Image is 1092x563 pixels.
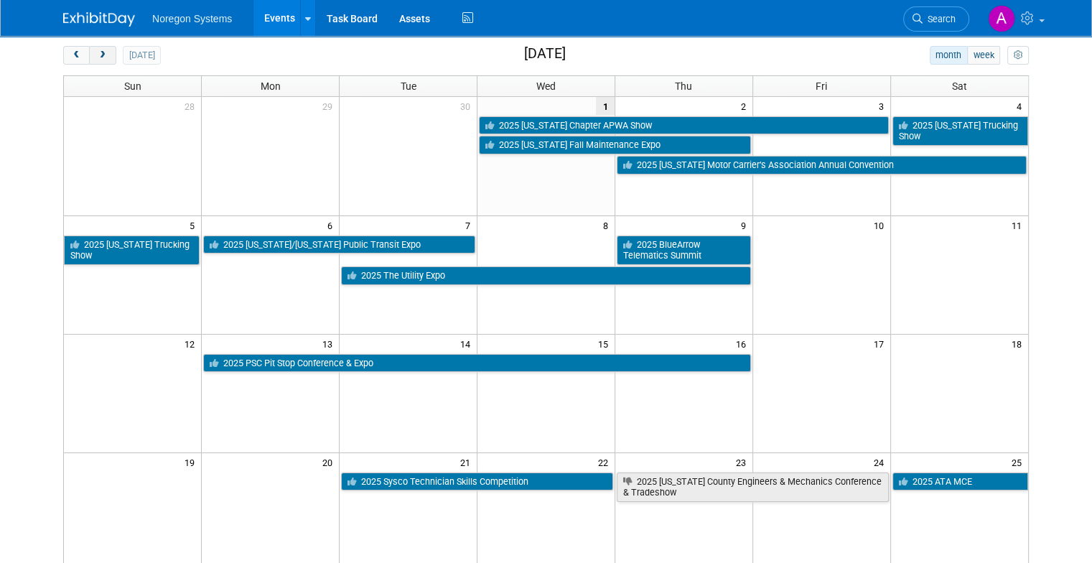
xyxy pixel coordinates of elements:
[1013,51,1022,60] i: Personalize Calendar
[63,46,90,65] button: prev
[892,473,1028,491] a: 2025 ATA MCE
[123,46,161,65] button: [DATE]
[479,136,751,154] a: 2025 [US_STATE] Fall Maintenance Expo
[459,335,477,353] span: 14
[734,335,752,353] span: 16
[816,80,827,92] span: Fri
[152,13,232,24] span: Noregon Systems
[89,46,116,65] button: next
[536,80,556,92] span: Wed
[952,80,967,92] span: Sat
[341,266,751,285] a: 2025 The Utility Expo
[903,6,969,32] a: Search
[326,216,339,234] span: 6
[321,453,339,471] span: 20
[602,216,615,234] span: 8
[401,80,416,92] span: Tue
[124,80,141,92] span: Sun
[877,97,890,115] span: 3
[1010,216,1028,234] span: 11
[923,14,956,24] span: Search
[183,335,201,353] span: 12
[341,473,613,491] a: 2025 Sysco Technician Skills Competition
[675,80,692,92] span: Thu
[872,335,890,353] span: 17
[464,216,477,234] span: 7
[64,236,200,265] a: 2025 [US_STATE] Trucking Show
[597,335,615,353] span: 15
[183,97,201,115] span: 28
[321,97,339,115] span: 29
[734,453,752,471] span: 23
[892,116,1028,146] a: 2025 [US_STATE] Trucking Show
[739,216,752,234] span: 9
[203,354,750,373] a: 2025 PSC Pit Stop Conference & Expo
[617,156,1027,175] a: 2025 [US_STATE] Motor Carrier’s Association Annual Convention
[188,216,201,234] span: 5
[321,335,339,353] span: 13
[617,236,751,265] a: 2025 BlueArrow Telematics Summit
[967,46,1000,65] button: week
[459,453,477,471] span: 21
[988,5,1015,32] img: Ali Connell
[459,97,477,115] span: 30
[524,46,566,62] h2: [DATE]
[596,97,615,115] span: 1
[739,97,752,115] span: 2
[872,216,890,234] span: 10
[1007,46,1029,65] button: myCustomButton
[1010,335,1028,353] span: 18
[1015,97,1028,115] span: 4
[203,236,475,254] a: 2025 [US_STATE]/[US_STATE] Public Transit Expo
[872,453,890,471] span: 24
[1010,453,1028,471] span: 25
[261,80,281,92] span: Mon
[63,12,135,27] img: ExhibitDay
[930,46,968,65] button: month
[183,453,201,471] span: 19
[617,473,889,502] a: 2025 [US_STATE] County Engineers & Mechanics Conference & Tradeshow
[479,116,889,135] a: 2025 [US_STATE] Chapter APWA Show
[597,453,615,471] span: 22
